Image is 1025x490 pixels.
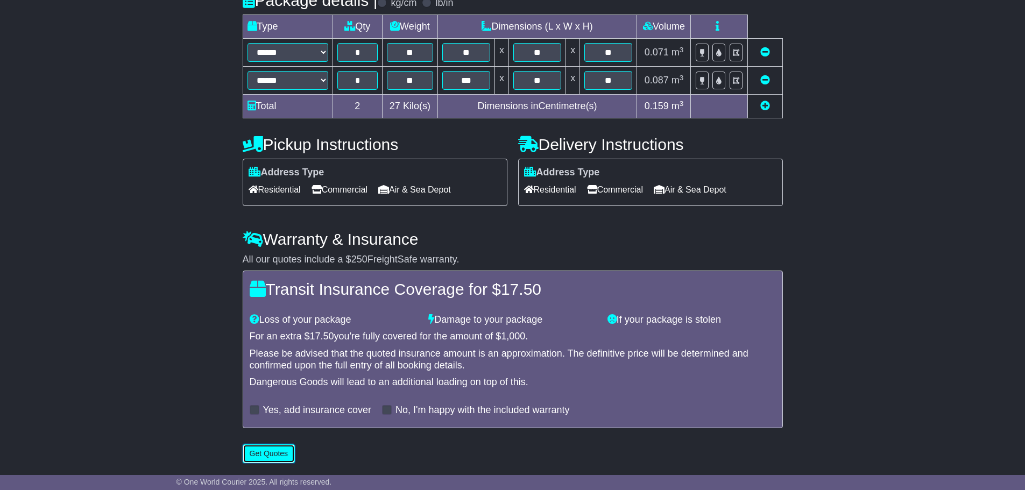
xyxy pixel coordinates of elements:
span: Commercial [312,181,367,198]
span: 27 [390,101,400,111]
sup: 3 [680,46,684,54]
sup: 3 [680,74,684,82]
div: Loss of your package [244,314,423,326]
span: 1,000 [501,331,525,342]
td: x [566,67,580,95]
td: Kilo(s) [383,95,438,118]
span: © One World Courier 2025. All rights reserved. [176,478,332,486]
span: m [671,75,684,86]
div: Damage to your package [423,314,602,326]
button: Get Quotes [243,444,295,463]
span: 17.50 [501,280,541,298]
td: Weight [383,15,438,39]
span: 0.071 [645,47,669,58]
span: m [671,101,684,111]
h4: Transit Insurance Coverage for $ [250,280,776,298]
span: Residential [524,181,576,198]
td: Total [243,95,333,118]
td: Qty [333,15,383,39]
div: All our quotes include a $ FreightSafe warranty. [243,254,783,266]
span: Residential [249,181,301,198]
label: No, I'm happy with the included warranty [395,404,570,416]
td: Dimensions in Centimetre(s) [437,95,637,118]
span: 0.159 [645,101,669,111]
span: 17.50 [310,331,334,342]
h4: Delivery Instructions [518,136,783,153]
td: Type [243,15,333,39]
sup: 3 [680,100,684,108]
span: Air & Sea Depot [378,181,451,198]
td: x [566,39,580,67]
a: Remove this item [760,75,770,86]
a: Remove this item [760,47,770,58]
td: 2 [333,95,383,118]
div: Please be advised that the quoted insurance amount is an approximation. The definitive price will... [250,348,776,371]
div: Dangerous Goods will lead to an additional loading on top of this. [250,377,776,388]
span: m [671,47,684,58]
div: For an extra $ you're fully covered for the amount of $ . [250,331,776,343]
h4: Pickup Instructions [243,136,507,153]
span: Commercial [587,181,643,198]
label: Yes, add insurance cover [263,404,371,416]
h4: Warranty & Insurance [243,230,783,248]
div: If your package is stolen [602,314,781,326]
span: 250 [351,254,367,265]
td: x [494,39,508,67]
td: Dimensions (L x W x H) [437,15,637,39]
a: Add new item [760,101,770,111]
td: x [494,67,508,95]
span: 0.087 [645,75,669,86]
td: Volume [637,15,691,39]
label: Address Type [249,167,324,179]
span: Air & Sea Depot [654,181,726,198]
label: Address Type [524,167,600,179]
